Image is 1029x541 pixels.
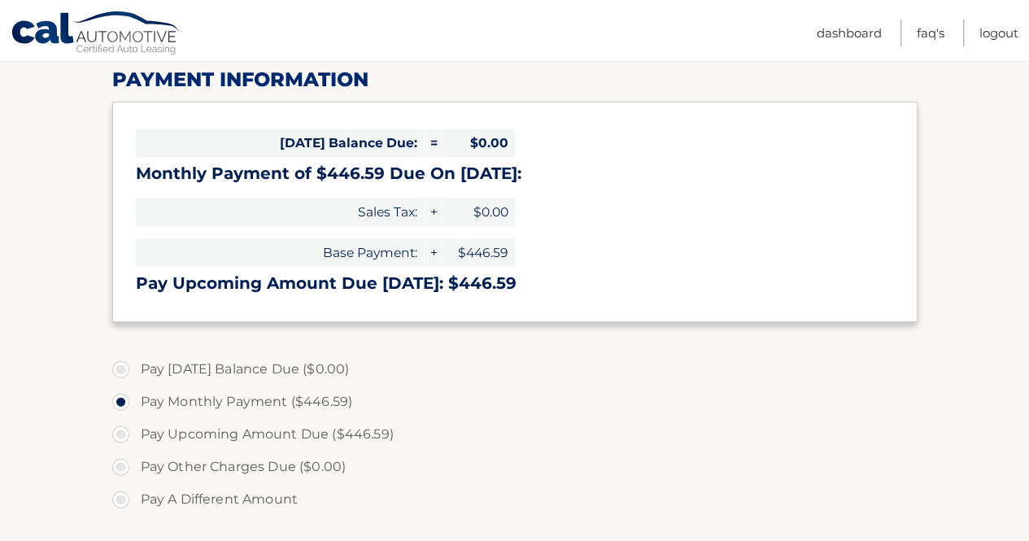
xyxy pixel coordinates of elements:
span: $446.59 [442,238,515,267]
label: Pay Monthly Payment ($446.59) [112,386,918,418]
h3: Monthly Payment of $446.59 Due On [DATE]: [136,164,894,184]
span: + [425,238,441,267]
span: Base Payment: [136,238,424,267]
label: Pay Upcoming Amount Due ($446.59) [112,418,918,451]
h2: Payment Information [112,68,918,92]
h3: Pay Upcoming Amount Due [DATE]: $446.59 [136,273,894,294]
span: [DATE] Balance Due: [136,129,424,157]
span: $0.00 [442,198,515,226]
span: $0.00 [442,129,515,157]
label: Pay Other Charges Due ($0.00) [112,451,918,483]
a: Dashboard [817,20,882,46]
a: Cal Automotive [11,11,181,58]
label: Pay A Different Amount [112,483,918,516]
span: = [425,129,441,157]
a: Logout [979,20,1018,46]
span: Sales Tax: [136,198,424,226]
span: + [425,198,441,226]
a: FAQ's [917,20,944,46]
label: Pay [DATE] Balance Due ($0.00) [112,353,918,386]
